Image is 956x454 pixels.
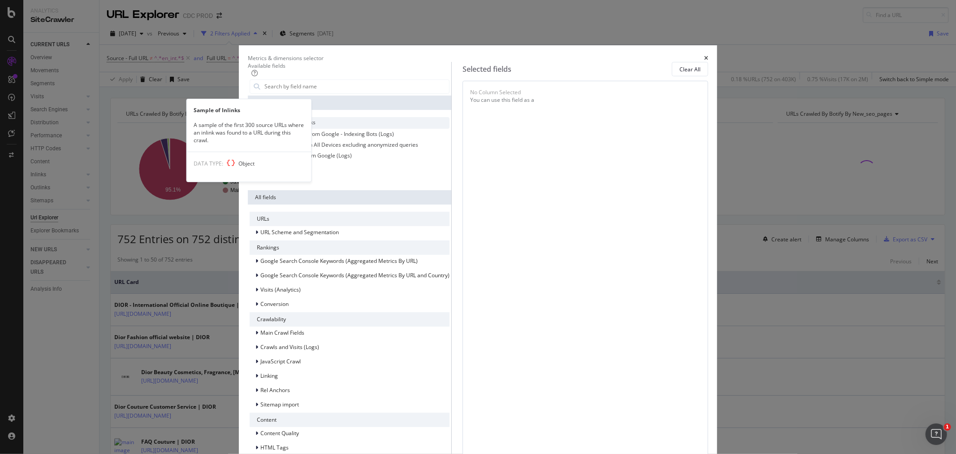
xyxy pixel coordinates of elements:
span: Crawls and Visits (Logs) [260,343,319,351]
div: Metrics & dimensions selector [248,54,324,62]
iframe: Intercom live chat [926,423,947,445]
span: Object [239,160,255,167]
span: URL Scheme and Segmentation [260,228,339,236]
div: times [704,54,708,62]
div: URLs [250,212,450,226]
div: Sample of Inlinks [187,106,311,114]
div: Show all [257,176,277,182]
button: Clear All [672,62,708,76]
span: Google Search Console Keywords (Aggregated Metrics By URL and Country) [260,271,450,279]
span: JavaScript Crawl [260,358,301,365]
div: Crawlability [250,312,450,327]
span: No. of Clicks On All Devices excluding anonymized queries [273,141,418,148]
span: Rel Anchors [260,386,290,394]
span: 1 [944,423,951,431]
span: Content Quality [260,429,299,437]
span: No. of Crawls from Google - Indexing Bots (Logs) [273,130,394,138]
div: A sample of the first 300 source URLs where an inlink was found to a URL during this crawl. [187,121,311,144]
div: Recently Used [248,96,451,110]
span: HTML Tags [260,444,289,451]
div: Selected fields [463,64,511,74]
div: Content [250,413,450,427]
div: All fields [248,190,451,205]
div: Available fields [248,62,451,70]
div: No Column Selected [470,88,521,96]
div: Rankings [250,240,450,255]
span: Visits (Analytics) [260,286,301,293]
span: No. of Visits from Google (Logs) [273,152,352,159]
span: Linking [260,372,278,380]
div: You can use this field as a [470,96,701,104]
span: Conversion [260,300,289,308]
span: Sitemap import [260,401,299,408]
span: Google Search Console Keywords (Aggregated Metrics By URL) [260,257,418,265]
div: Clear All [679,65,701,73]
span: Main Crawl Fields [260,329,304,336]
input: Search by field name [264,80,449,93]
span: DATA TYPE: [194,160,224,167]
